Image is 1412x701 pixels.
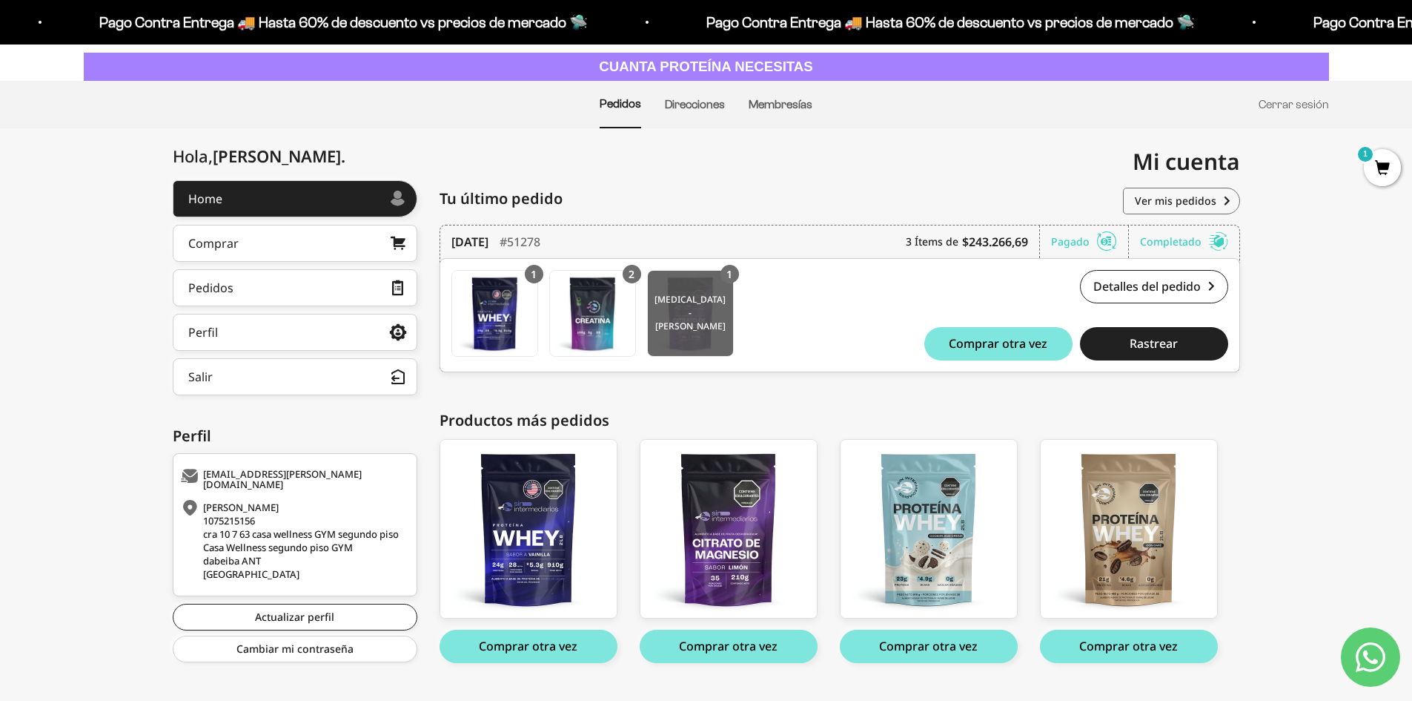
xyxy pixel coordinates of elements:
[1051,226,1129,258] div: Pagado
[440,440,617,618] img: whey_vainilla_front_1_808bbad8-c402-4f8a-9e09-39bf23c86e38_large.png
[173,225,417,262] a: Comprar
[962,233,1028,251] b: $243.266,69
[924,327,1073,361] button: Comprar otra vez
[173,358,417,395] button: Salir
[906,226,1040,258] div: 3 Ítems de
[440,630,617,663] button: Comprar otra vez
[1080,270,1228,303] a: Detalles del pedido
[648,271,733,356] img: Translation missing: es.Citrato de Magnesio - Sabor Limón
[1040,630,1218,663] button: Comprar otra vez
[549,270,636,357] a: Creatina Monohidrato
[623,265,641,283] div: 2
[550,271,635,356] img: Translation missing: es.Creatina Monohidrato
[705,10,1193,34] p: Pago Contra Entrega 🚚 Hasta 60% de descuento vs precios de mercado 🛸
[500,226,540,258] div: #51278
[1040,439,1218,619] a: Proteína Whey -Café - Café / 2 libras (910g)
[1364,161,1401,177] a: 1
[440,188,563,210] span: Tu último pedido
[188,282,233,294] div: Pedidos
[640,439,818,619] a: Citrato de Magnesio - Sabor Limón
[173,147,345,165] div: Hola,
[840,439,1018,619] a: Proteína Whey - Cookies & Cream - Cookies & Cream / 2 libras (910g)
[640,630,818,663] button: Comprar otra vez
[452,271,537,356] img: Translation missing: es.Proteína Whey - Vainilla - Vainilla / 2 libras (910g)
[173,425,417,447] div: Perfil
[181,501,405,581] div: [PERSON_NAME] 1075215156 cra 10 7 63 casa wellness GYM segundo piso Casa Wellness segundo piso GY...
[600,97,641,110] a: Pedidos
[720,265,739,283] div: 1
[181,469,405,490] div: [EMAIL_ADDRESS][PERSON_NAME][DOMAIN_NAME]
[188,371,213,383] div: Salir
[1356,145,1374,163] mark: 1
[665,98,725,111] a: Direcciones
[1140,226,1228,258] div: Completado
[188,237,239,249] div: Comprar
[640,440,817,618] img: citrato_front_large.png
[749,98,812,111] a: Membresías
[1123,188,1240,214] a: Ver mis pedidos
[1041,440,1217,618] img: whey_cafe_2lb_large.png
[440,409,1240,432] div: Productos más pedidos
[173,604,417,631] a: Actualizar perfil
[341,145,345,167] span: .
[173,314,417,351] a: Perfil
[451,233,488,251] time: [DATE]
[213,145,345,167] span: [PERSON_NAME]
[451,270,538,357] a: Proteína Whey - Vainilla - Vainilla / 2 libras (910g)
[1133,146,1240,177] span: Mi cuenta
[1130,338,1178,349] span: Rastrear
[949,338,1047,349] span: Comprar otra vez
[840,630,1018,663] button: Comprar otra vez
[1259,98,1329,111] a: Cerrar sesión
[84,53,1329,82] a: CUANTA PROTEÍNA NECESITAS
[841,440,1017,618] img: whey-cc_2LBS_large.png
[98,10,586,34] p: Pago Contra Entrega 🚚 Hasta 60% de descuento vs precios de mercado 🛸
[188,326,218,338] div: Perfil
[599,59,813,74] strong: CUANTA PROTEÍNA NECESITAS
[188,193,222,205] div: Home
[440,439,617,619] a: Proteína Whey - Vainilla - Vainilla / 2 libras (910g)
[525,265,543,283] div: 1
[173,180,417,217] a: Home
[173,269,417,306] a: Pedidos
[1080,327,1228,361] button: Rastrear
[647,270,734,357] a: [MEDICAL_DATA] - [PERSON_NAME]
[173,636,417,662] a: Cambiar mi contraseña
